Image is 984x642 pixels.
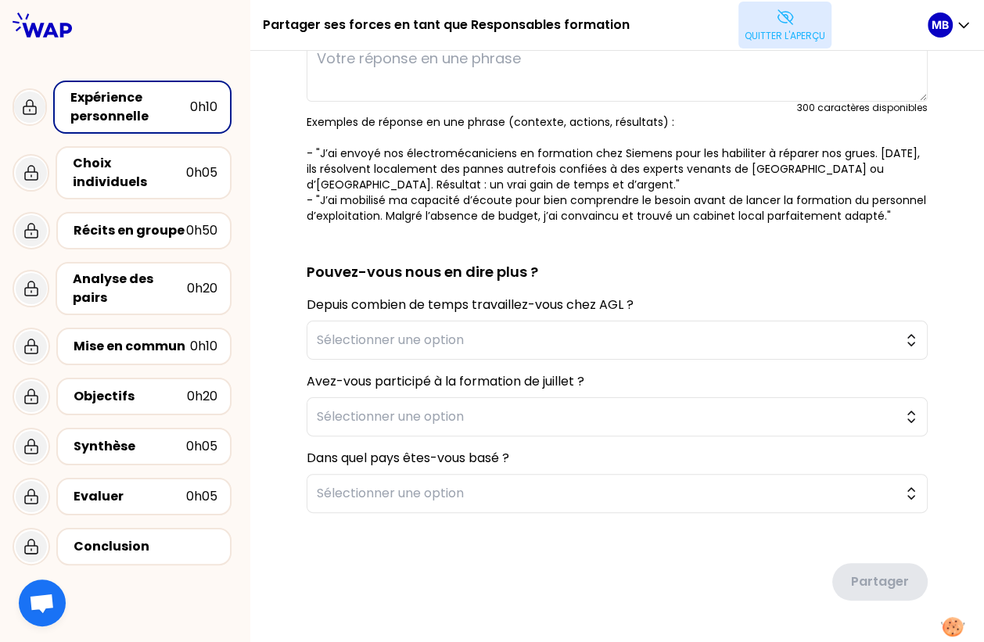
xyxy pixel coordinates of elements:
div: 0h05 [186,437,217,456]
button: Partager [832,563,928,601]
div: Analyse des pairs [73,270,187,307]
div: 0h05 [186,163,217,182]
div: 0h10 [190,337,217,356]
div: Récits en groupe [74,221,186,240]
div: Conclusion [74,537,217,556]
div: 0h50 [186,221,217,240]
div: 0h20 [187,279,217,298]
div: Ouvrir le chat [19,579,66,626]
div: Evaluer [74,487,186,506]
div: 300 caractères disponibles [797,102,928,114]
div: Mise en commun [74,337,190,356]
span: Sélectionner une option [317,407,896,426]
button: Sélectionner une option [307,474,928,513]
button: Sélectionner une option [307,397,928,436]
div: 0h10 [190,98,217,117]
button: Sélectionner une option [307,321,928,360]
button: MB [928,13,971,38]
label: Depuis combien de temps travaillez-vous chez AGL ? [307,296,634,314]
div: Objectifs [74,387,187,406]
h2: Pouvez-vous nous en dire plus ? [307,236,928,283]
p: Exemples de réponse en une phrase (contexte, actions, résultats) : - "J’ai envoyé nos électroméca... [307,114,928,224]
div: Expérience personnelle [70,88,190,126]
div: Choix individuels [73,154,186,192]
label: Avez-vous participé à la formation de juillet ? [307,372,584,390]
p: MB [932,17,949,33]
button: Quitter l'aperçu [738,2,831,48]
span: Sélectionner une option [317,484,896,503]
div: 0h20 [187,387,217,406]
p: Quitter l'aperçu [745,30,825,42]
div: Synthèse [74,437,186,456]
span: Sélectionner une option [317,331,896,350]
label: Dans quel pays êtes-vous basé ? [307,449,509,467]
div: 0h05 [186,487,217,506]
